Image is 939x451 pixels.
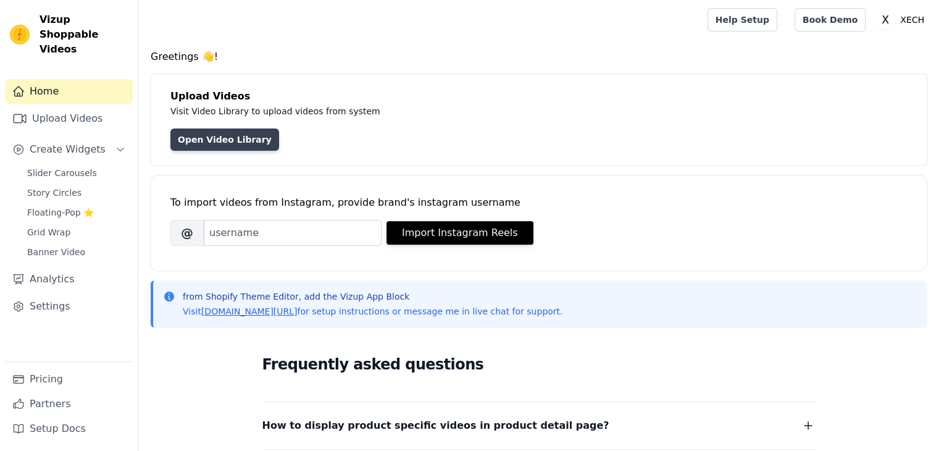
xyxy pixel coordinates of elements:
[27,226,70,238] span: Grid Wrap
[40,12,128,57] span: Vizup Shoppable Videos
[5,416,133,441] a: Setup Docs
[170,220,204,246] span: @
[151,49,927,64] h4: Greetings 👋!
[170,104,724,119] p: Visit Video Library to upload videos from system
[386,221,533,245] button: Import Instagram Reels
[183,305,562,318] p: Visit for setup instructions or message me in live chat for support.
[183,290,562,303] p: from Shopify Theme Editor, add the Vizup App Block
[262,417,609,434] span: How to display product specific videos in product detail page?
[5,79,133,104] a: Home
[5,294,133,319] a: Settings
[170,195,907,210] div: To import videos from Instagram, provide brand's instagram username
[170,129,279,151] a: Open Video Library
[707,8,777,32] a: Help Setup
[20,224,133,241] a: Grid Wrap
[895,9,929,31] p: XECH
[5,267,133,292] a: Analytics
[201,306,298,316] a: [DOMAIN_NAME][URL]
[5,392,133,416] a: Partners
[27,246,85,258] span: Banner Video
[795,8,866,32] a: Book Demo
[262,417,816,434] button: How to display product specific videos in product detail page?
[27,206,94,219] span: Floating-Pop ⭐
[20,243,133,261] a: Banner Video
[30,142,106,157] span: Create Widgets
[20,184,133,201] a: Story Circles
[5,367,133,392] a: Pricing
[27,167,97,179] span: Slider Carousels
[20,204,133,221] a: Floating-Pop ⭐
[204,220,382,246] input: username
[27,187,81,199] span: Story Circles
[882,14,889,26] text: X
[20,164,133,182] a: Slider Carousels
[10,25,30,44] img: Vizup
[262,352,816,377] h2: Frequently asked questions
[5,106,133,131] a: Upload Videos
[170,89,907,104] h4: Upload Videos
[5,137,133,162] button: Create Widgets
[875,9,929,31] button: X XECH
